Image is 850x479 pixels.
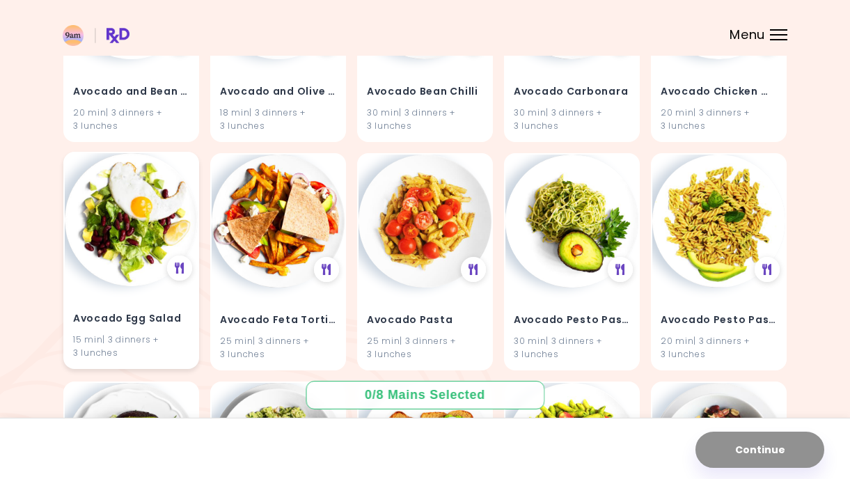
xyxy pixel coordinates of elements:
[314,257,339,282] div: See Meal Plan
[63,25,129,46] img: RxDiet
[220,81,336,103] h4: Avocado and Olive Pasta Salad
[755,257,780,282] div: See Meal Plan
[367,81,483,103] h4: Avocado Bean Chilli
[367,105,483,132] div: 30 min | 3 dinners + 3 lunches
[367,309,483,331] h4: Avocado Pasta
[73,333,189,359] div: 15 min | 3 dinners + 3 lunches
[695,432,824,468] button: Continue
[355,386,496,404] div: 0 / 8 Mains Selected
[514,81,630,103] h4: Avocado Carbonara
[661,105,777,132] div: 20 min | 3 dinners + 3 lunches
[661,309,777,331] h4: Avocado Pesto Pasta
[514,309,630,331] h4: Avocado Pesto Pasta
[73,81,189,103] h4: Avocado and Bean Pasta Salad
[220,334,336,361] div: 25 min | 3 dinners + 3 lunches
[461,257,486,282] div: See Meal Plan
[608,257,633,282] div: See Meal Plan
[167,256,192,281] div: See Meal Plan
[730,29,765,41] span: Menu
[367,334,483,361] div: 25 min | 3 dinners + 3 lunches
[661,81,777,103] h4: Avocado Chicken Wrap
[514,334,630,361] div: 30 min | 3 dinners + 3 lunches
[220,309,336,331] h4: Avocado Feta Tortilla Club
[514,105,630,132] div: 30 min | 3 dinners + 3 lunches
[220,105,336,132] div: 18 min | 3 dinners + 3 lunches
[661,334,777,361] div: 20 min | 3 dinners + 3 lunches
[73,105,189,132] div: 20 min | 3 dinners + 3 lunches
[73,308,189,330] h4: Avocado Egg Salad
